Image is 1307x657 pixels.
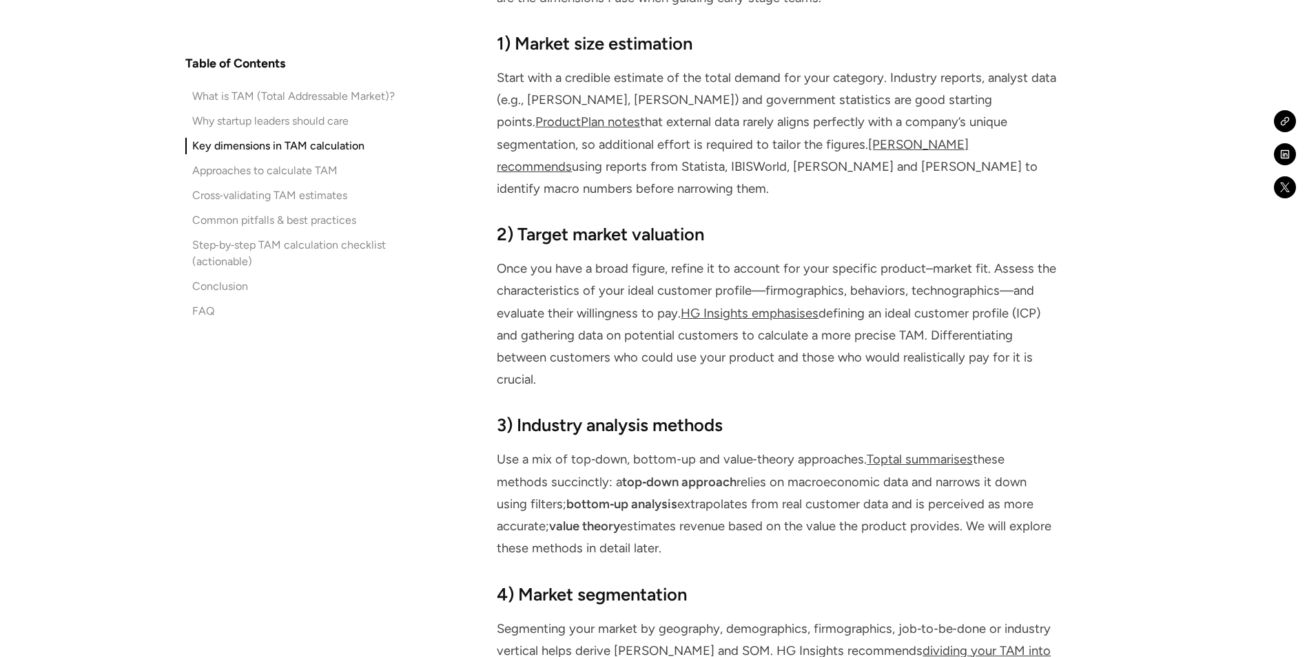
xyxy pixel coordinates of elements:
[185,187,403,204] a: Cross‑validating TAM estimates
[185,138,403,154] a: Key dimensions in TAM calculation
[192,187,347,204] div: Cross‑validating TAM estimates
[566,497,677,512] strong: bottom‑up analysis
[185,237,403,270] a: Step‑by‑step TAM calculation checklist (actionable)
[185,55,285,72] h4: Table of Contents
[622,474,737,490] strong: top‑down approach
[497,584,687,605] strong: 4) Market segmentation
[497,448,1058,559] p: Use a mix of top‑down, bottom‑up and value‑theory approaches. these methods succinctly: a relies ...
[192,278,248,295] div: Conclusion
[185,278,403,295] a: Conclusion
[497,137,969,174] a: [PERSON_NAME] recommends
[185,113,403,129] a: Why startup leaders should care
[497,67,1058,200] p: Start with a credible estimate of the total demand for your category. Industry reports, analyst d...
[192,303,214,320] div: FAQ
[192,163,338,179] div: Approaches to calculate TAM
[192,138,364,154] div: Key dimensions in TAM calculation
[497,258,1058,390] p: Once you have a broad figure, refine it to account for your specific product–market fit. Assess t...
[867,452,973,467] a: Toptal summarises
[497,415,723,435] strong: 3) Industry analysis methods
[497,224,704,244] strong: 2) Target market valuation
[549,519,620,534] strong: value theory
[192,237,403,270] div: Step‑by‑step TAM calculation checklist (actionable)
[185,88,403,105] a: What is TAM (Total Addressable Market)?
[185,212,403,229] a: Common pitfalls & best practices
[192,88,395,105] div: What is TAM (Total Addressable Market)?
[497,33,692,54] strong: 1) Market size estimation
[681,306,819,321] a: HG Insights emphasises
[535,114,640,129] a: ProductPlan notes
[185,163,403,179] a: Approaches to calculate TAM
[185,303,403,320] a: FAQ
[192,113,349,129] div: Why startup leaders should care
[192,212,356,229] div: Common pitfalls & best practices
